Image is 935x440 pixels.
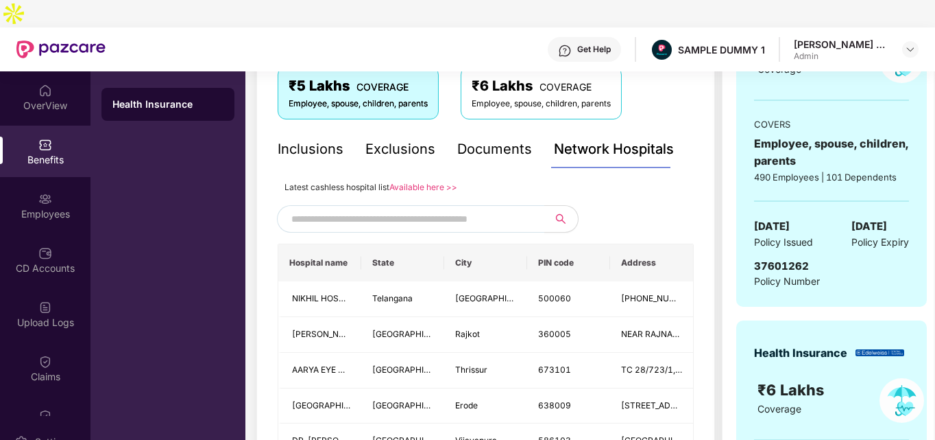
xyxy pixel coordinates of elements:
[621,400,769,410] span: [STREET_ADDRESS][PERSON_NAME]
[38,246,52,260] img: svg+xml;base64,PHN2ZyBpZD0iQ0RfQWNjb3VudHMiIGRhdGEtbmFtZT0iQ0QgQWNjb3VudHMiIHhtbG5zPSJodHRwOi8vd3...
[38,409,52,423] img: svg+xml;base64,PHN2ZyBpZD0iQ2xhaW0iIHhtbG5zPSJodHRwOi8vd3d3LnczLm9yZy8yMDAwL3N2ZyIgd2lkdGg9IjIwIi...
[292,364,360,375] span: AARYA EYE CARE
[365,139,435,160] div: Exclusions
[455,293,541,303] span: [GEOGRAPHIC_DATA]
[455,364,487,375] span: Thrissur
[757,403,801,415] span: Coverage
[457,139,532,160] div: Documents
[292,293,403,303] span: NIKHIL HOSPITALS PVT LTD
[278,389,361,424] td: LVS EYE HOSPITAL
[356,81,409,93] span: COVERAGE
[472,97,611,111] div: Employee, spouse, children, parents
[372,293,413,303] span: Telangana
[794,38,890,51] div: [PERSON_NAME] K S
[851,218,887,235] span: [DATE]
[754,135,909,170] div: Employee, spouse, children, parents
[610,389,693,424] td: 13 A, Palaniappa Street
[38,84,52,97] img: svg+xml;base64,PHN2ZyBpZD0iSG9tZSIgeG1sbnM9Imh0dHA6Ly93d3cudzMub3JnLzIwMDAvc3ZnIiB3aWR0aD0iMjAiIG...
[757,63,801,75] span: Coverage
[372,329,458,339] span: [GEOGRAPHIC_DATA]
[905,44,916,55] img: svg+xml;base64,PHN2ZyBpZD0iRHJvcGRvd24tMzJ4MzIiIHhtbG5zPSJodHRwOi8vd3d3LnczLm9yZy8yMDAwL3N2ZyIgd2...
[538,329,571,339] span: 360005
[754,345,847,362] div: Health Insurance
[539,81,592,93] span: COVERAGE
[361,353,444,389] td: Kerala
[389,182,457,192] a: Available here >>
[754,218,790,235] span: [DATE]
[538,364,571,375] span: 673101
[577,44,611,55] div: Get Help
[621,257,682,268] span: Address
[610,281,693,317] td: 16-11-740/3/A ,GADDIANNARAM X ROADS, PILLAR NO : 29 DILSHUK NAGAR,Saroornagar
[16,40,106,58] img: New Pazcare Logo
[544,213,578,224] span: search
[361,389,444,424] td: Tamil Nadu
[292,329,444,339] span: [PERSON_NAME] Eye Hospitals Pvt Ltd
[754,259,809,273] span: 37601262
[855,349,904,357] img: insurerLogo
[372,364,458,375] span: [GEOGRAPHIC_DATA]
[38,138,52,152] img: svg+xml;base64,PHN2ZyBpZD0iQmVuZWZpdHMiIHhtbG5zPSJodHRwOi8vd3d3LnczLm9yZy8yMDAwL3N2ZyIgd2lkdGg9Ij...
[610,317,693,353] td: NEAR RAJNAGAR CHOWK NANA MUVA MAIN ROAD, BESIDE SURYAMUKHI HANUMAN TEMPLE
[292,400,378,410] span: [GEOGRAPHIC_DATA]
[372,400,458,410] span: [GEOGRAPHIC_DATA]
[554,139,674,160] div: Network Hospitals
[444,353,527,389] td: Thrissur
[610,244,693,281] th: Address
[444,244,527,281] th: City
[621,364,834,375] span: TC 28/723/1,2ND FLOOR PALLITHANAM, BUS STAND
[851,235,909,250] span: Policy Expiry
[278,317,361,353] td: Netradeep Maxivision Eye Hospitals Pvt Ltd
[38,355,52,369] img: svg+xml;base64,PHN2ZyBpZD0iQ2xhaW0iIHhtbG5zPSJodHRwOi8vd3d3LnczLm9yZy8yMDAwL3N2ZyIgd2lkdGg9IjIwIi...
[284,182,389,192] span: Latest cashless hospital list
[879,378,924,423] img: policyIcon
[361,317,444,353] td: Gujarat
[444,281,527,317] td: Hyderabad
[278,139,343,160] div: Inclusions
[455,400,478,410] span: Erode
[538,293,571,303] span: 500060
[289,76,428,97] div: ₹5 Lakhs
[652,40,672,60] img: Pazcare_Alternative_logo-01-01.png
[754,117,909,131] div: COVERS
[38,301,52,314] img: svg+xml;base64,PHN2ZyBpZD0iVXBsb2FkX0xvZ3MiIGRhdGEtbmFtZT0iVXBsb2FkIExvZ3MiIHhtbG5zPSJodHRwOi8vd3...
[538,400,571,410] span: 638009
[112,97,223,111] div: Health Insurance
[754,275,820,287] span: Policy Number
[544,205,579,233] button: search
[754,170,909,184] div: 490 Employees | 101 Dependents
[278,353,361,389] td: AARYA EYE CARE
[455,329,480,339] span: Rajkot
[754,235,813,250] span: Policy Issued
[678,43,765,56] div: SAMPLE DUMMY 1
[38,192,52,206] img: svg+xml;base64,PHN2ZyBpZD0iRW1wbG95ZWVzIiB4bWxucz0iaHR0cDovL3d3dy53My5vcmcvMjAwMC9zdmciIHdpZHRoPS...
[794,51,890,62] div: Admin
[289,97,428,111] div: Employee, spouse, children, parents
[444,317,527,353] td: Rajkot
[757,381,828,399] span: ₹6 Lakhs
[610,353,693,389] td: TC 28/723/1,2ND FLOOR PALLITHANAM, BUS STAND
[361,244,444,281] th: State
[527,244,610,281] th: PIN code
[278,281,361,317] td: NIKHIL HOSPITALS PVT LTD
[558,44,572,58] img: svg+xml;base64,PHN2ZyBpZD0iSGVscC0zMngzMiIgeG1sbnM9Imh0dHA6Ly93d3cudzMub3JnLzIwMDAvc3ZnIiB3aWR0aD...
[361,281,444,317] td: Telangana
[289,257,350,268] span: Hospital name
[472,76,611,97] div: ₹6 Lakhs
[278,244,361,281] th: Hospital name
[444,389,527,424] td: Erode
